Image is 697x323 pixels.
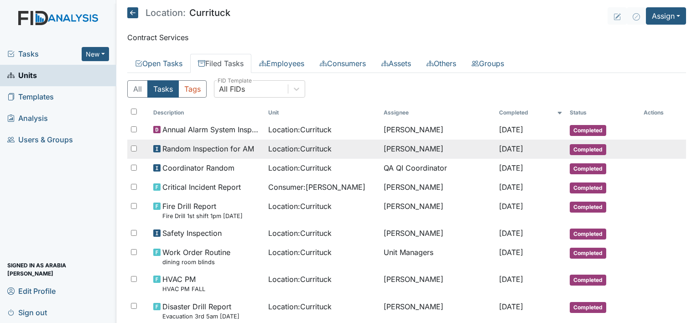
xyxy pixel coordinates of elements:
span: Location: [146,8,186,17]
span: Location : Currituck [268,301,332,312]
span: Signed in as Arabia [PERSON_NAME] [7,262,109,276]
span: HVAC PM HVAC PM FALL [162,274,205,293]
td: [PERSON_NAME] [380,270,495,297]
div: All FIDs [219,83,245,94]
span: Annual Alarm System Inspection [162,124,261,135]
span: Safety Inspection [162,228,222,239]
a: Tasks [7,48,82,59]
span: Completed [570,163,606,174]
span: Random Inspection for AM [162,143,254,154]
span: Location : Currituck [268,124,332,135]
th: Toggle SortBy [495,105,566,120]
span: Completed [570,202,606,213]
span: Location : Currituck [268,228,332,239]
a: Assets [374,54,419,73]
td: [PERSON_NAME] [380,120,495,140]
button: Assign [646,7,686,25]
span: Disaster Drill Report Evacuation 3rd 5am 9/6/25 [162,301,239,321]
a: Open Tasks [127,54,190,73]
th: Actions [640,105,686,120]
span: [DATE] [499,202,523,211]
span: Completed [570,248,606,259]
span: [DATE] [499,182,523,192]
span: Completed [570,125,606,136]
span: Fire Drill Report Fire Drill 1st shift 1pm 9/14/25 [162,201,243,220]
span: Completed [570,302,606,313]
span: Location : Currituck [268,247,332,258]
small: dining room blinds [162,258,230,266]
span: Completed [570,144,606,155]
span: [DATE] [499,125,523,134]
span: [DATE] [499,248,523,257]
span: Completed [570,182,606,193]
a: Employees [251,54,312,73]
td: [PERSON_NAME] [380,224,495,243]
span: Completed [570,275,606,286]
td: [PERSON_NAME] [380,140,495,159]
span: [DATE] [499,229,523,238]
th: Toggle SortBy [265,105,380,120]
td: Unit Managers [380,243,495,270]
p: Contract Services [127,32,686,43]
span: Sign out [7,305,47,319]
a: Consumers [312,54,374,73]
span: Coordinator Random [162,162,234,173]
span: Critical Incident Report [162,182,241,193]
td: [PERSON_NAME] [380,178,495,197]
td: QA QI Coordinator [380,159,495,178]
span: [DATE] [499,302,523,311]
span: Units [7,68,37,83]
span: Work Order Routine dining room blinds [162,247,230,266]
span: Analysis [7,111,48,125]
a: Others [419,54,464,73]
span: Completed [570,229,606,240]
div: Type filter [127,80,207,98]
small: Evacuation 3rd 5am [DATE] [162,312,239,321]
th: Assignee [380,105,495,120]
span: Users & Groups [7,133,73,147]
input: Toggle All Rows Selected [131,109,137,115]
span: Edit Profile [7,284,56,298]
span: [DATE] [499,163,523,172]
small: Fire Drill 1st shift 1pm [DATE] [162,212,243,220]
button: Tags [178,80,207,98]
th: Toggle SortBy [566,105,640,120]
button: New [82,47,109,61]
span: Location : Currituck [268,274,332,285]
button: All [127,80,148,98]
a: Groups [464,54,512,73]
span: Consumer : [PERSON_NAME] [268,182,365,193]
th: Toggle SortBy [150,105,265,120]
span: [DATE] [499,275,523,284]
span: Location : Currituck [268,201,332,212]
small: HVAC PM FALL [162,285,205,293]
h5: Currituck [127,7,230,18]
span: Location : Currituck [268,143,332,154]
a: Filed Tasks [190,54,251,73]
span: Templates [7,90,54,104]
span: Location : Currituck [268,162,332,173]
button: Tasks [147,80,179,98]
td: [PERSON_NAME] [380,197,495,224]
span: [DATE] [499,144,523,153]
